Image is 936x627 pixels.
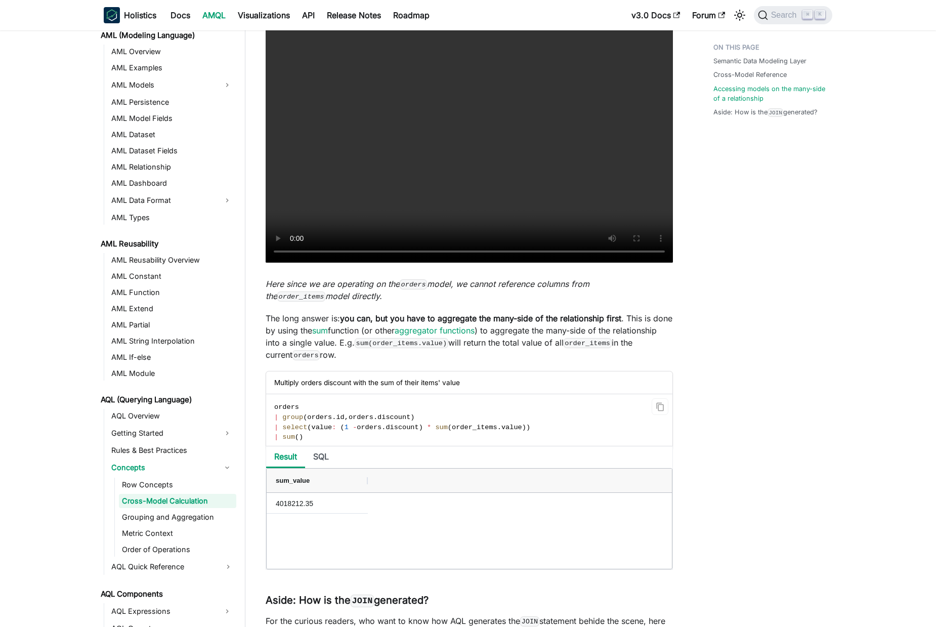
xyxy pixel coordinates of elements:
[341,424,345,431] span: (
[104,7,120,23] img: Holistics
[108,459,218,476] a: Concepts
[292,350,320,360] code: orders
[266,594,673,607] h3: Aside: How is the generated?
[266,279,589,301] em: Here since we are operating on the model, we cannot reference columns from the model directly.
[274,433,278,441] span: |
[108,443,236,457] a: Rules & Best Practices
[108,409,236,423] a: AQL Overview
[218,77,236,93] button: Expand sidebar category 'AML Models'
[124,9,156,21] b: Holistics
[713,70,787,79] a: Cross-Model Reference
[119,478,236,492] a: Row Concepts
[277,291,325,302] code: order_items
[282,413,303,421] span: group
[98,237,236,251] a: AML Reusability
[395,325,475,336] a: aggregator functions
[522,424,526,431] span: )
[108,144,236,158] a: AML Dataset Fields
[686,7,731,23] a: Forum
[768,108,783,117] code: JOIN
[768,11,803,20] span: Search
[98,587,236,601] a: AQL Components
[164,7,196,23] a: Docs
[625,7,686,23] a: v3.0 Docs
[353,424,357,431] span: -
[452,424,497,431] span: order_items
[108,559,236,575] a: AQL Quick Reference
[267,493,368,513] div: 4018212.35
[108,192,218,208] a: AML Data Format
[307,413,332,421] span: orders
[564,338,612,348] code: order_items
[295,433,299,441] span: (
[713,84,826,103] a: Accessing models on the many-side of a relationship
[196,7,232,23] a: AMQL
[312,325,328,336] a: sum
[108,285,236,300] a: AML Function
[336,413,344,421] span: id
[332,413,336,421] span: .
[108,425,218,441] a: Getting Started
[108,128,236,142] a: AML Dataset
[119,494,236,508] a: Cross-Model Calculation
[345,413,349,421] span: ,
[349,413,373,421] span: orders
[387,7,436,23] a: Roadmap
[448,424,452,431] span: (
[386,424,418,431] span: discount
[351,595,374,607] code: JOIN
[119,510,236,524] a: Grouping and Aggregation
[815,10,825,19] kbd: K
[108,253,236,267] a: AML Reusability Overview
[218,425,236,441] button: Expand sidebar category 'Getting Started'
[108,160,236,174] a: AML Relationship
[276,477,310,484] span: sum_value
[754,6,832,24] button: Search (Command+K)
[501,424,522,431] span: value
[282,424,307,431] span: select
[652,398,668,415] button: Copy code to clipboard
[108,95,236,109] a: AML Persistence
[340,313,621,323] strong: you can, but you have to aggregate the many-side of the relationship first
[98,393,236,407] a: AQL (Querying Language)
[274,413,278,421] span: |
[419,424,423,431] span: )
[307,424,311,431] span: (
[713,56,806,66] a: Semantic Data Modeling Layer
[305,446,337,468] li: SQL
[802,10,813,19] kbd: ⌘
[108,350,236,364] a: AML If-else
[108,334,236,348] a: AML String Interpolation
[232,7,296,23] a: Visualizations
[108,45,236,59] a: AML Overview
[713,107,818,117] a: Aside: How is theJOINgenerated?
[732,7,748,23] button: Switch between dark and light mode (currently light mode)
[357,424,381,431] span: orders
[266,312,673,361] p: The long answer is: . This is done by using the function (or other ) to aggregate the many-side o...
[108,211,236,225] a: AML Types
[345,424,349,431] span: 1
[218,459,236,476] button: Collapse sidebar category 'Concepts'
[108,318,236,332] a: AML Partial
[497,424,501,431] span: .
[400,279,427,289] code: orders
[377,413,410,421] span: discount
[526,424,530,431] span: )
[108,302,236,316] a: AML Extend
[108,269,236,283] a: AML Constant
[119,526,236,540] a: Metric Context
[332,424,336,431] span: :
[108,603,218,619] a: AQL Expressions
[520,616,539,626] code: JOIN
[98,28,236,43] a: AML (Modeling Language)
[108,111,236,126] a: AML Model Fields
[108,61,236,75] a: AML Examples
[119,542,236,557] a: Order of Operations
[94,30,245,627] nav: Docs sidebar
[266,18,673,263] video: Your browser does not support embedding video, but you can .
[355,338,448,348] code: sum(order_items.value)
[282,433,294,441] span: sum
[311,424,332,431] span: value
[303,413,307,421] span: (
[104,7,156,23] a: HolisticsHolistics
